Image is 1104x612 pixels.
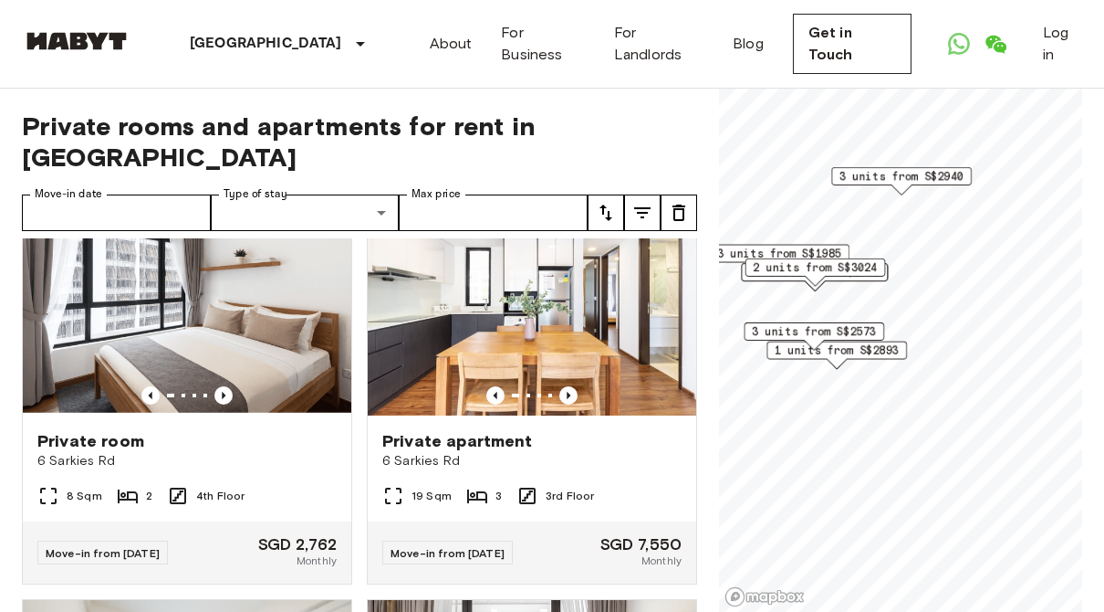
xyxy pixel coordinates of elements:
[367,195,697,585] a: Marketing picture of unit SG-01-002-003-01Previous imagePrevious imagePrivate apartment6 Sarkies ...
[977,26,1014,62] a: Open WeChat
[941,26,977,62] a: Open WhatsApp
[37,452,337,470] span: 6 Sarkies Rd
[741,263,888,291] div: Map marker
[546,488,594,504] span: 3rd Floor
[22,195,352,585] a: Marketing picture of unit SG-01-002-005-02Previous imagePrevious imagePrivate room6 Sarkies Rd8 S...
[831,167,972,195] div: Map marker
[22,32,131,50] img: Habyt
[146,488,152,504] span: 2
[190,33,342,55] p: [GEOGRAPHIC_DATA]
[430,33,473,55] a: About
[486,386,505,405] button: Previous image
[661,195,697,231] button: tune
[368,196,696,416] img: Marketing picture of unit SG-01-002-003-01
[37,430,144,452] span: Private room
[588,195,624,231] button: tune
[411,186,461,202] label: Max price
[297,553,337,569] span: Monthly
[224,186,287,202] label: Type of stay
[391,546,505,560] span: Move-in from [DATE]
[382,430,533,452] span: Private apartment
[214,386,233,405] button: Previous image
[641,553,682,569] span: Monthly
[793,14,911,74] a: Get in Touch
[22,195,211,231] input: Choose date
[754,259,878,276] span: 2 units from S$3024
[752,323,876,340] span: 3 units from S$2573
[717,245,841,261] span: 3 units from S$1985
[196,488,245,504] span: 4th Floor
[23,196,351,416] img: Marketing picture of unit SG-01-002-005-02
[411,488,452,504] span: 19 Sqm
[600,536,682,553] span: SGD 7,550
[35,186,102,202] label: Move-in date
[624,195,661,231] button: tune
[766,341,907,369] div: Map marker
[744,322,884,351] div: Map marker
[745,259,886,287] div: Map marker
[1043,22,1082,66] a: Log in
[775,342,899,358] span: 1 units from S$2893
[724,586,805,607] a: Mapbox logo
[258,536,337,553] span: SGD 2,762
[501,22,585,66] a: For Business
[709,244,849,272] div: Map marker
[614,22,703,66] a: For Landlords
[22,111,697,173] span: Private rooms and apartments for rent in [GEOGRAPHIC_DATA]
[733,33,764,55] a: Blog
[46,546,160,560] span: Move-in from [DATE]
[67,488,102,504] span: 8 Sqm
[839,168,963,185] span: 3 units from S$2940
[141,386,160,405] button: Previous image
[495,488,502,504] span: 3
[382,452,682,470] span: 6 Sarkies Rd
[559,386,578,405] button: Previous image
